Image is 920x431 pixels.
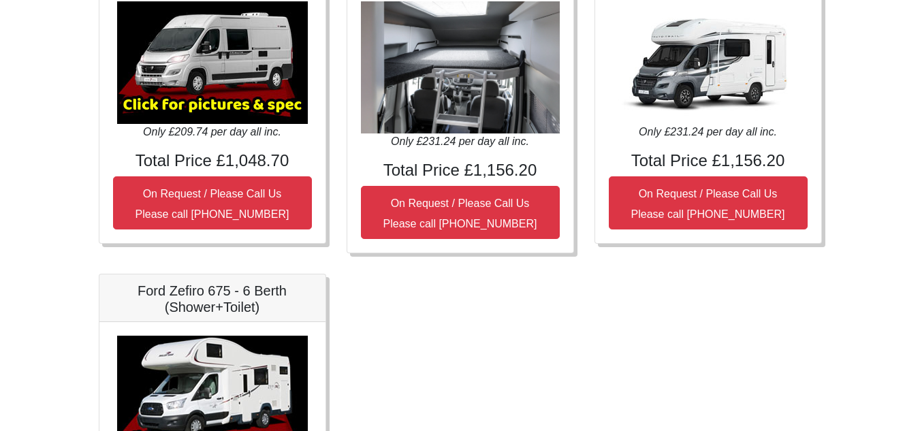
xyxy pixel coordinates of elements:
small: On Request / Please Call Us Please call [PHONE_NUMBER] [631,188,785,220]
img: Auto-trail Imala 615 - 4 Berth [613,1,804,124]
small: On Request / Please Call Us Please call [PHONE_NUMBER] [136,188,289,220]
h4: Total Price £1,048.70 [113,151,312,171]
small: On Request / Please Call Us Please call [PHONE_NUMBER] [383,197,537,229]
i: Only £231.24 per day all inc. [391,135,529,147]
button: On Request / Please Call UsPlease call [PHONE_NUMBER] [113,176,312,229]
button: On Request / Please Call UsPlease call [PHONE_NUMBER] [361,186,560,239]
img: Auto-Trail Expedition 67 - 4 Berth (Shower+Toilet) [117,1,308,124]
button: On Request / Please Call UsPlease call [PHONE_NUMBER] [609,176,808,229]
i: Only £231.24 per day all inc. [639,126,777,138]
h5: Ford Zefiro 675 - 6 Berth (Shower+Toilet) [113,283,312,315]
h4: Total Price £1,156.20 [609,151,808,171]
img: VW Grand California 4 Berth [361,1,560,134]
h4: Total Price £1,156.20 [361,161,560,180]
i: Only £209.74 per day all inc. [143,126,281,138]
